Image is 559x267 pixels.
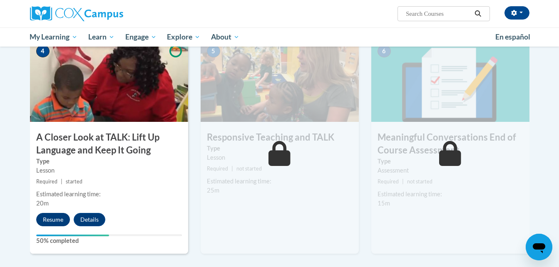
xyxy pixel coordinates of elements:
[526,234,552,260] iframe: Button to launch messaging window
[490,28,536,46] a: En español
[371,131,529,157] h3: Meaningful Conversations End of Course Assessment
[231,166,233,172] span: |
[402,178,404,185] span: |
[66,178,82,185] span: started
[378,45,391,57] span: 6
[207,187,219,194] span: 25m
[30,32,77,42] span: My Learning
[371,39,529,122] img: Course Image
[207,166,228,172] span: Required
[504,6,529,20] button: Account Settings
[201,131,359,144] h3: Responsive Teaching and TALK
[207,45,220,57] span: 5
[201,39,359,122] img: Course Image
[120,27,162,47] a: Engage
[236,166,262,172] span: not started
[36,236,182,245] label: 50% completed
[36,213,70,226] button: Resume
[125,32,157,42] span: Engage
[161,27,206,47] a: Explore
[407,178,432,185] span: not started
[30,131,188,157] h3: A Closer Look at TALK: Lift Up Language and Keep It Going
[495,32,530,41] span: En español
[83,27,120,47] a: Learn
[472,9,484,19] button: Search
[211,32,239,42] span: About
[206,27,245,47] a: About
[207,153,353,162] div: Lesson
[167,32,200,42] span: Explore
[30,6,123,21] img: Cox Campus
[207,144,353,153] label: Type
[88,32,114,42] span: Learn
[36,45,50,57] span: 4
[378,157,523,166] label: Type
[207,177,353,186] div: Estimated learning time:
[25,27,83,47] a: My Learning
[378,190,523,199] div: Estimated learning time:
[378,200,390,207] span: 15m
[36,178,57,185] span: Required
[36,190,182,199] div: Estimated learning time:
[17,27,542,47] div: Main menu
[378,166,523,175] div: Assessment
[30,6,188,21] a: Cox Campus
[74,213,105,226] button: Details
[36,200,49,207] span: 20m
[36,157,182,166] label: Type
[36,166,182,175] div: Lesson
[36,235,109,236] div: Your progress
[405,9,472,19] input: Search Courses
[30,39,188,122] img: Course Image
[61,178,62,185] span: |
[378,178,399,185] span: Required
